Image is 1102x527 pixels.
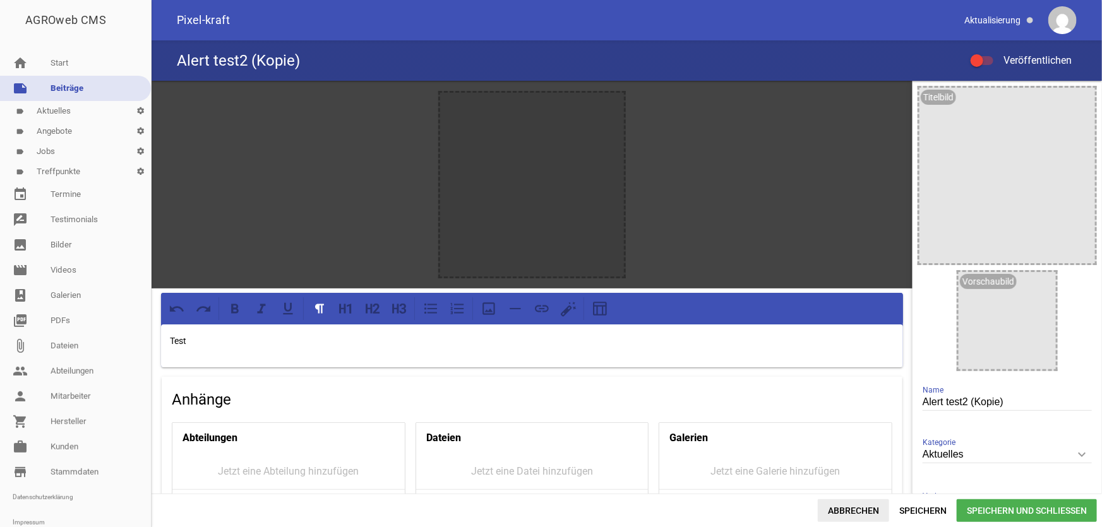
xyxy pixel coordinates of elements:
[988,54,1072,66] span: Veröffentlichen
[13,313,28,328] i: picture_as_pdf
[172,453,405,489] div: Jetzt eine Abteilung hinzufügen
[13,187,28,202] i: event
[177,50,300,71] h4: Alert test2 (Kopie)
[13,56,28,71] i: home
[177,15,230,26] span: Pixel-kraft
[426,428,461,448] h4: Dateien
[659,453,892,489] div: Jetzt eine Galerie hinzufügen
[13,338,28,353] i: attach_file
[889,499,957,522] span: Speichern
[960,274,1017,289] div: Vorschaubild
[818,499,889,522] span: Abbrechen
[13,81,28,96] i: note
[13,439,28,454] i: work
[170,333,894,348] p: Test
[921,90,956,105] div: Titelbild
[16,168,24,176] i: label
[130,162,151,182] i: settings
[16,127,24,136] i: label
[13,288,28,303] i: photo_album
[669,428,708,448] h4: Galerien
[13,263,28,278] i: movie
[130,141,151,162] i: settings
[13,414,28,429] i: shopping_cart
[13,212,28,227] i: rate_review
[16,107,24,115] i: label
[16,148,24,156] i: label
[13,237,28,252] i: image
[13,389,28,404] i: person
[13,465,28,480] i: store_mall_directory
[957,499,1097,522] span: Speichern und Schließen
[1072,444,1092,465] i: keyboard_arrow_down
[183,428,237,448] h4: Abteilungen
[416,453,649,489] div: Jetzt eine Datei hinzufügen
[172,389,892,410] h4: Anhänge
[13,364,28,379] i: people
[130,121,151,141] i: settings
[130,101,151,121] i: settings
